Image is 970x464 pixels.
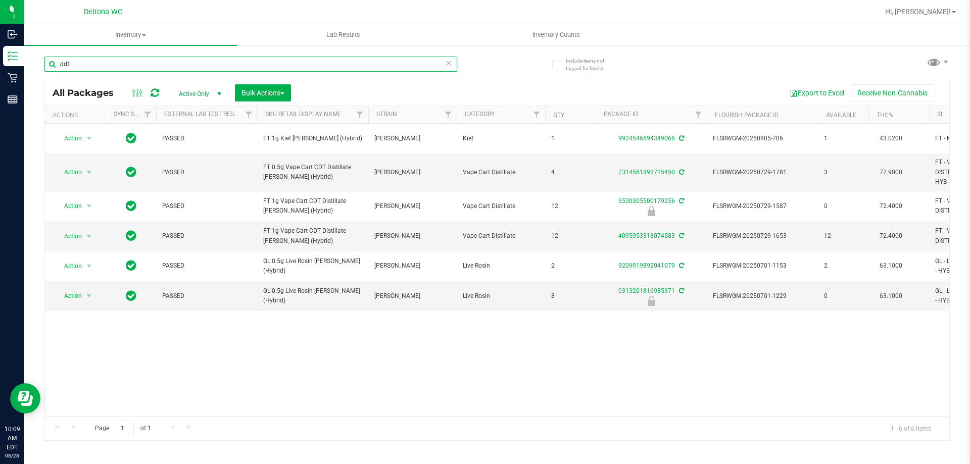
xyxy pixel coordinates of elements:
[519,30,594,39] span: Inventory Counts
[618,262,675,269] a: 9209919892041079
[5,452,20,459] p: 08/28
[677,135,684,142] span: Sync from Compliance System
[126,131,136,145] span: In Sync
[235,84,291,101] button: Bulk Actions
[885,8,951,16] span: Hi, [PERSON_NAME]!
[241,89,284,97] span: Bulk Actions
[8,51,18,61] inline-svg: Inventory
[263,286,362,305] span: GL 0.5g Live Rosin [PERSON_NAME] (Hybrid)
[263,163,362,182] span: FT 0.5g Vape Cart CDT Distillate [PERSON_NAME] (Hybrid)
[713,134,812,143] span: FLSRWGM-20250805-706
[713,168,812,177] span: FLSRWGM-20250729-1781
[875,229,907,243] span: 72.4000
[604,111,638,118] a: Package ID
[463,201,539,211] span: Vape Cart Distillate
[83,165,95,179] span: select
[374,291,451,301] span: [PERSON_NAME]
[55,229,82,243] span: Action
[715,112,779,119] a: Flourish Package ID
[374,168,451,177] span: [PERSON_NAME]
[824,291,862,301] span: 0
[374,261,451,271] span: [PERSON_NAME]
[313,30,374,39] span: Lab Results
[8,73,18,83] inline-svg: Retail
[677,232,684,239] span: Sync from Compliance System
[55,165,82,179] span: Action
[126,165,136,179] span: In Sync
[618,287,675,294] a: 0313201816985371
[126,229,136,243] span: In Sync
[851,84,934,101] button: Receive Non-Cannabis
[55,199,82,213] span: Action
[875,199,907,214] span: 72.4000
[551,261,590,271] span: 2
[677,197,684,204] span: Sync from Compliance System
[237,24,450,45] a: Lab Results
[162,201,251,211] span: PASSED
[8,29,18,39] inline-svg: Inbound
[551,168,590,177] span: 4
[126,289,136,303] span: In Sync
[937,111,967,118] a: SKU Name
[824,134,862,143] span: 1
[551,201,590,211] span: 12
[8,94,18,105] inline-svg: Reports
[263,196,362,216] span: FT 1g Vape Cart CDT Distillate [PERSON_NAME] (Hybrid)
[83,199,95,213] span: select
[53,112,102,119] div: Actions
[875,131,907,146] span: 43.0200
[83,259,95,273] span: select
[374,134,451,143] span: [PERSON_NAME]
[139,106,156,123] a: Filter
[826,112,856,119] a: Available
[55,259,82,273] span: Action
[55,289,82,303] span: Action
[463,261,539,271] span: Live Rosin
[713,231,812,241] span: FLSRWGM-20250729-1653
[824,168,862,177] span: 3
[824,201,862,211] span: 0
[126,259,136,273] span: In Sync
[713,201,812,211] span: FLSRWGM-20250729-1587
[465,111,495,118] a: Category
[677,169,684,176] span: Sync from Compliance System
[463,134,539,143] span: Kief
[10,383,40,414] iframe: Resource center
[162,168,251,177] span: PASSED
[875,165,907,180] span: 77.9000
[551,134,590,143] span: 1
[551,231,590,241] span: 12
[824,261,862,271] span: 2
[594,206,708,216] div: Newly Received
[463,291,539,301] span: Live Rosin
[450,24,662,45] a: Inventory Counts
[162,231,251,241] span: PASSED
[618,232,675,239] a: 4095953318074583
[677,262,684,269] span: Sync from Compliance System
[162,261,251,271] span: PASSED
[875,259,907,273] span: 63.1000
[440,106,457,123] a: Filter
[263,226,362,245] span: FT 1g Vape Cart CDT Distillate [PERSON_NAME] (Hybrid)
[376,111,397,118] a: Strain
[553,112,564,119] a: Qty
[263,134,362,143] span: FT 1g Kief [PERSON_NAME] (Hybrid)
[84,8,122,16] span: Deltona WC
[126,199,136,213] span: In Sync
[116,421,134,436] input: 1
[618,197,675,204] a: 6530305500179256
[690,106,707,123] a: Filter
[53,87,124,98] span: All Packages
[24,24,237,45] a: Inventory
[883,421,939,436] span: 1 - 6 of 6 items
[783,84,851,101] button: Export to Excel
[24,30,237,39] span: Inventory
[114,111,153,118] a: Sync Status
[352,106,368,123] a: Filter
[566,57,616,72] span: Include items not tagged for facility
[713,261,812,271] span: FLSRWGM-20250701-1153
[374,201,451,211] span: [PERSON_NAME]
[528,106,545,123] a: Filter
[162,291,251,301] span: PASSED
[713,291,812,301] span: FLSRWGM-20250701-1229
